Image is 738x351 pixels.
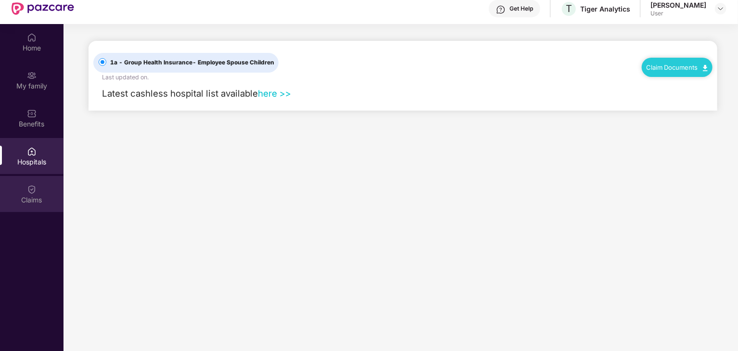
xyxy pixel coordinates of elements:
img: svg+xml;base64,PHN2ZyB4bWxucz0iaHR0cDovL3d3dy53My5vcmcvMjAwMC9zdmciIHdpZHRoPSIxMC40IiBoZWlnaHQ9Ij... [703,65,708,71]
span: 1a - Group Health Insurance [106,58,278,67]
span: - Employee Spouse Children [192,59,274,66]
div: Last updated on . [102,73,149,82]
span: T [566,3,572,14]
img: svg+xml;base64,PHN2ZyBpZD0iQ2xhaW0iIHhtbG5zPSJodHRwOi8vd3d3LnczLm9yZy8yMDAwL3N2ZyIgd2lkdGg9IjIwIi... [27,185,37,194]
div: [PERSON_NAME] [650,0,706,10]
img: svg+xml;base64,PHN2ZyBpZD0iRHJvcGRvd24tMzJ4MzIiIHhtbG5zPSJodHRwOi8vd3d3LnczLm9yZy8yMDAwL3N2ZyIgd2... [717,5,725,13]
span: Latest cashless hospital list available [102,88,258,99]
a: here >> [258,88,291,99]
img: svg+xml;base64,PHN2ZyBpZD0iSG9zcGl0YWxzIiB4bWxucz0iaHR0cDovL3d3dy53My5vcmcvMjAwMC9zdmciIHdpZHRoPS... [27,147,37,156]
img: svg+xml;base64,PHN2ZyBpZD0iQmVuZWZpdHMiIHhtbG5zPSJodHRwOi8vd3d3LnczLm9yZy8yMDAwL3N2ZyIgd2lkdGg9Ij... [27,109,37,118]
div: User [650,10,706,17]
div: Get Help [509,5,533,13]
img: New Pazcare Logo [12,2,74,15]
div: Tiger Analytics [580,4,630,13]
img: svg+xml;base64,PHN2ZyB3aWR0aD0iMjAiIGhlaWdodD0iMjAiIHZpZXdCb3g9IjAgMCAyMCAyMCIgZmlsbD0ibm9uZSIgeG... [27,71,37,80]
a: Claim Documents [647,63,708,71]
img: svg+xml;base64,PHN2ZyBpZD0iSG9tZSIgeG1sbnM9Imh0dHA6Ly93d3cudzMub3JnLzIwMDAvc3ZnIiB3aWR0aD0iMjAiIG... [27,33,37,42]
img: svg+xml;base64,PHN2ZyBpZD0iSGVscC0zMngzMiIgeG1sbnM9Imh0dHA6Ly93d3cudzMub3JnLzIwMDAvc3ZnIiB3aWR0aD... [496,5,506,14]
